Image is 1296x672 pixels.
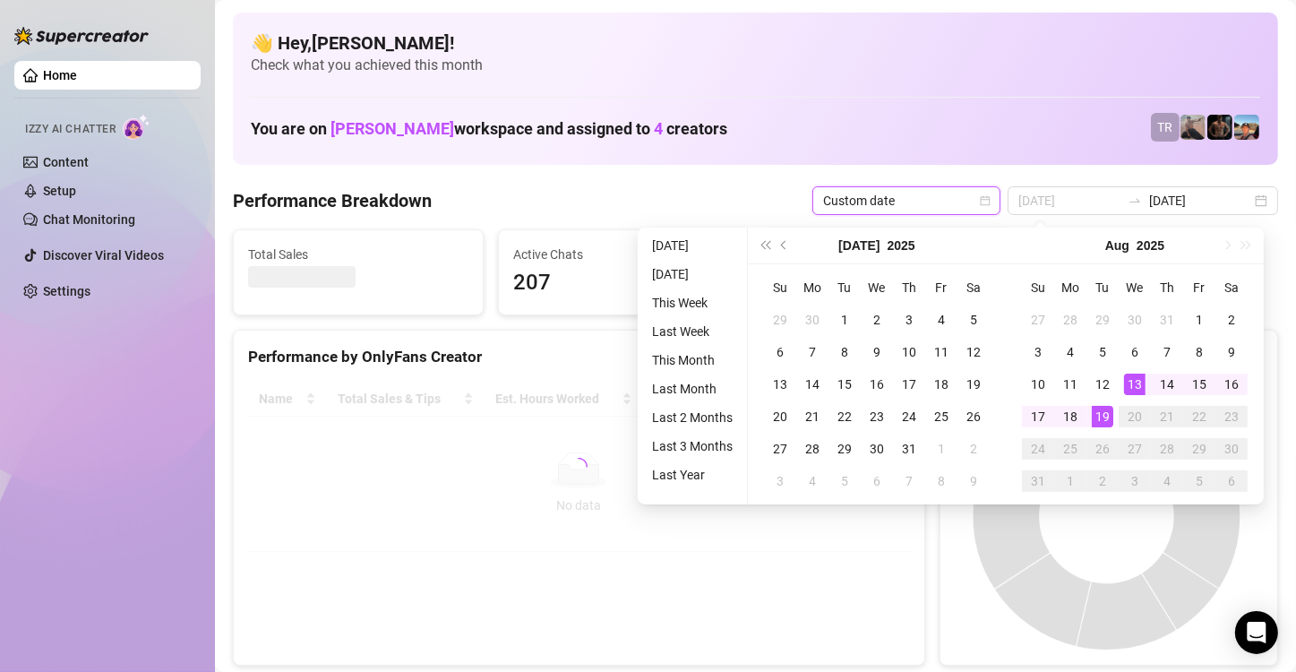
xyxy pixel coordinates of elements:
th: Mo [1054,271,1086,304]
td: 2025-08-04 [796,465,828,497]
div: 18 [931,374,952,395]
span: 207 [513,266,734,300]
img: Zach [1234,115,1259,140]
td: 2025-08-08 [1183,336,1215,368]
a: Chat Monitoring [43,212,135,227]
td: 2025-07-12 [957,336,990,368]
td: 2025-07-06 [764,336,796,368]
div: 31 [1156,309,1178,331]
td: 2025-07-22 [828,401,861,433]
span: Check what you achieved this month [251,56,1260,75]
div: 5 [834,470,855,492]
td: 2025-07-05 [957,304,990,336]
span: [PERSON_NAME] [330,119,454,138]
a: Settings [43,284,90,298]
td: 2025-07-24 [893,401,925,433]
div: 31 [1027,470,1049,492]
th: Th [1151,271,1183,304]
button: Choose a month [1105,228,1129,263]
td: 2025-08-05 [828,465,861,497]
li: Last 2 Months [645,407,740,428]
span: Active Chats [513,245,734,264]
div: 10 [1027,374,1049,395]
td: 2025-08-18 [1054,401,1086,433]
td: 2025-06-30 [796,304,828,336]
div: 13 [769,374,791,395]
button: Choose a year [888,228,915,263]
div: 23 [866,406,888,427]
div: 2 [866,309,888,331]
div: Open Intercom Messenger [1235,611,1278,654]
div: 10 [898,341,920,363]
div: 23 [1221,406,1242,427]
div: 4 [802,470,823,492]
div: 21 [1156,406,1178,427]
div: 27 [1124,438,1146,460]
a: Content [43,155,89,169]
td: 2025-08-03 [1022,336,1054,368]
div: 28 [802,438,823,460]
div: 27 [769,438,791,460]
div: 12 [963,341,984,363]
td: 2025-08-06 [1119,336,1151,368]
td: 2025-09-01 [1054,465,1086,497]
div: 26 [963,406,984,427]
td: 2025-07-29 [828,433,861,465]
span: Custom date [823,187,990,214]
th: We [1119,271,1151,304]
td: 2025-07-29 [1086,304,1119,336]
div: 26 [1092,438,1113,460]
td: 2025-08-14 [1151,368,1183,401]
div: 6 [866,470,888,492]
td: 2025-07-13 [764,368,796,401]
td: 2025-07-04 [925,304,957,336]
input: Start date [1018,191,1120,211]
div: 1 [834,309,855,331]
td: 2025-07-01 [828,304,861,336]
img: Trent [1207,115,1232,140]
td: 2025-08-01 [925,433,957,465]
div: 8 [834,341,855,363]
span: to [1128,194,1142,208]
span: swap-right [1128,194,1142,208]
button: Choose a month [838,228,880,263]
div: 16 [866,374,888,395]
div: 18 [1060,406,1081,427]
div: 29 [1189,438,1210,460]
td: 2025-08-13 [1119,368,1151,401]
th: Th [893,271,925,304]
td: 2025-07-27 [1022,304,1054,336]
td: 2025-08-22 [1183,401,1215,433]
td: 2025-07-30 [1119,304,1151,336]
td: 2025-08-17 [1022,401,1054,433]
td: 2025-07-23 [861,401,893,433]
td: 2025-08-16 [1215,368,1248,401]
td: 2025-08-15 [1183,368,1215,401]
div: 19 [1092,406,1113,427]
img: logo-BBDzfeDw.svg [14,27,149,45]
a: Setup [43,184,76,198]
div: 30 [802,309,823,331]
div: 6 [769,341,791,363]
div: 24 [1027,438,1049,460]
td: 2025-07-31 [1151,304,1183,336]
div: 22 [834,406,855,427]
td: 2025-08-02 [1215,304,1248,336]
div: 4 [1060,341,1081,363]
div: 3 [1027,341,1049,363]
td: 2025-08-09 [957,465,990,497]
div: 3 [769,470,791,492]
td: 2025-09-05 [1183,465,1215,497]
th: Tu [1086,271,1119,304]
h4: 👋 Hey, [PERSON_NAME] ! [251,30,1260,56]
div: 9 [963,470,984,492]
div: 17 [898,374,920,395]
div: 11 [931,341,952,363]
div: 6 [1221,470,1242,492]
td: 2025-07-14 [796,368,828,401]
td: 2025-08-31 [1022,465,1054,497]
li: Last 3 Months [645,435,740,457]
td: 2025-08-07 [893,465,925,497]
li: This Week [645,292,740,314]
th: Tu [828,271,861,304]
